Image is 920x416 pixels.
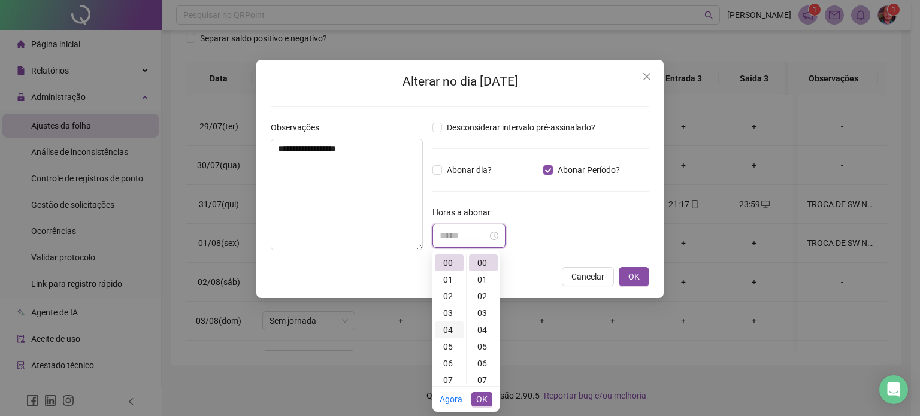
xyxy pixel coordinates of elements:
div: 06 [435,355,464,372]
div: 06 [469,355,498,372]
div: 01 [435,271,464,288]
div: Open Intercom Messenger [879,375,908,404]
div: 02 [469,288,498,305]
span: OK [628,270,640,283]
div: 05 [435,338,464,355]
span: Abonar dia? [442,163,497,177]
div: 04 [435,321,464,338]
button: OK [471,392,492,406]
span: Desconsiderar intervalo pré-assinalado? [442,121,600,134]
div: 05 [469,338,498,355]
div: 03 [435,305,464,321]
div: 00 [435,254,464,271]
span: OK [476,393,488,406]
span: Cancelar [571,270,604,283]
label: Observações [271,121,327,134]
div: 04 [469,321,498,338]
a: Agora [440,394,462,404]
span: Abonar Período? [553,163,625,177]
div: 07 [435,372,464,388]
span: close [642,72,652,81]
button: OK [619,267,649,286]
button: Close [637,67,656,86]
button: Cancelar [562,267,614,286]
div: 02 [435,288,464,305]
div: 03 [469,305,498,321]
div: 00 [469,254,498,271]
div: 07 [469,372,498,388]
div: 01 [469,271,498,288]
h2: Alterar no dia [DATE] [271,72,649,92]
label: Horas a abonar [432,206,498,219]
